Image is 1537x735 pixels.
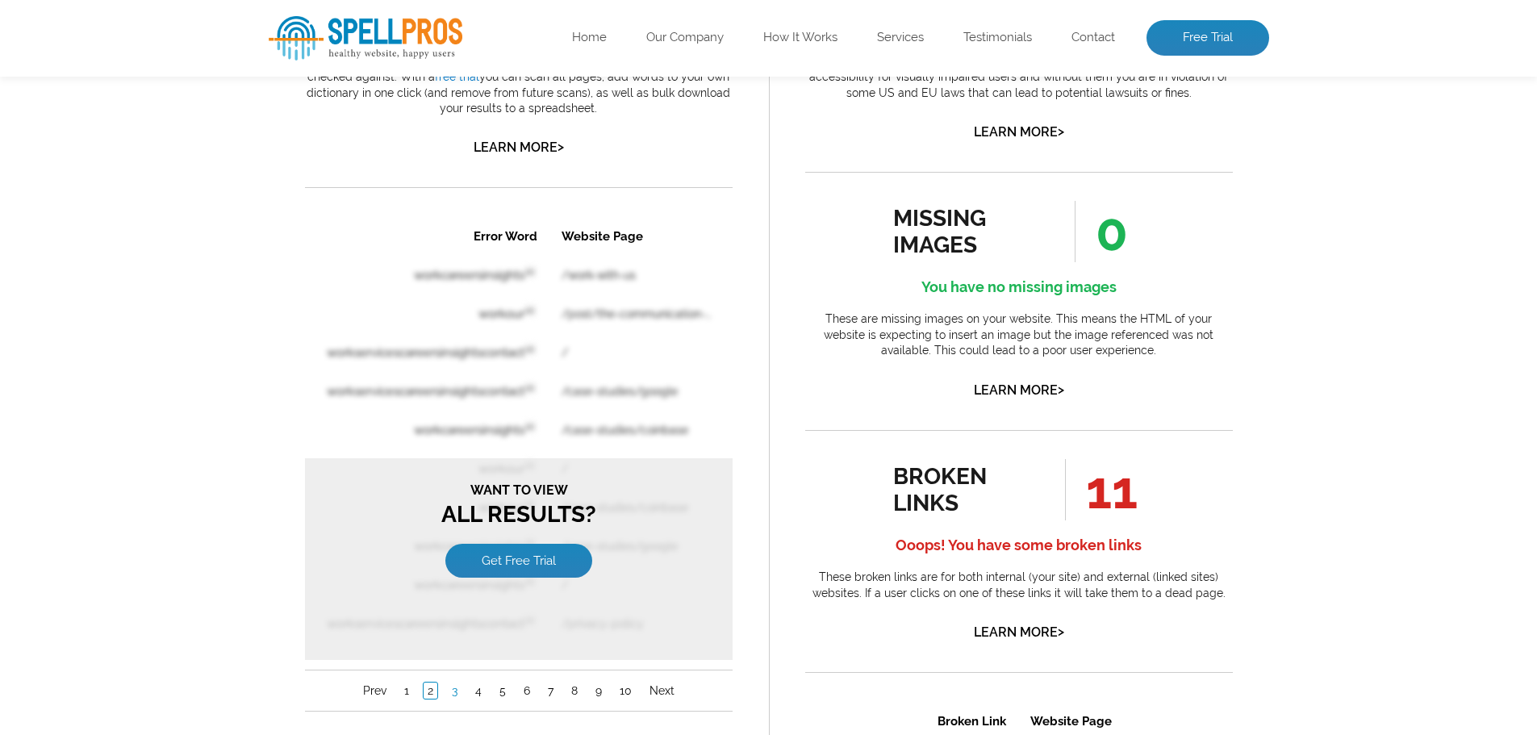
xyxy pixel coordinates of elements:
[1065,459,1138,520] span: 11
[8,266,420,311] h3: All Results?
[95,466,108,482] a: 1
[558,136,564,158] span: >
[262,466,277,482] a: 8
[225,89,274,102] a: /services
[893,463,1039,516] div: broken links
[340,466,374,482] a: Next
[166,466,181,482] a: 4
[805,570,1233,601] p: These broken links are for both internal (your site) and external (linked sites) websites. If a u...
[190,466,205,482] a: 5
[1058,620,1064,643] span: >
[253,228,286,244] a: Next
[311,466,331,482] a: 10
[245,2,417,39] th: Website Page
[2,2,212,39] th: Broken Link
[805,274,1233,300] h4: You have no missing images
[225,126,274,139] a: /services
[8,266,420,282] span: Want to view
[877,30,924,46] a: Services
[1058,120,1064,143] span: >
[805,532,1233,558] h4: Ooops! You have some broken links
[893,205,1039,258] div: missing images
[963,30,1032,46] a: Testimonials
[1071,30,1115,46] a: Contact
[225,52,274,65] a: /services
[52,89,201,102] a: /growth-sub-tabs/go-to-market-gtm-growth-strategy
[182,227,197,244] a: 1
[52,126,201,139] a: /growth-sub-tabs/user-community-research
[207,228,220,244] a: 2
[1146,20,1269,56] a: Free Trial
[1075,201,1128,262] span: 0
[269,16,462,61] img: SpellPros
[435,70,479,83] a: free trial
[54,466,86,482] a: Prev
[763,30,837,46] a: How It Works
[52,163,201,176] a: /growth-sub-tabs/questing-campaigns
[215,466,229,482] a: 6
[239,466,253,482] a: 7
[474,140,564,155] a: Learn More>
[646,30,724,46] a: Our Company
[214,2,341,39] th: Website Page
[305,38,733,117] p: These are words from the scanned pages of your website (limited to 50) that are not found in our ...
[140,328,287,361] a: Get Free Trial
[1058,378,1064,401] span: >
[805,311,1233,359] p: These are missing images on your website. This means the HTML of your website is expecting to ins...
[225,163,274,176] a: /services
[286,466,301,482] a: 9
[974,382,1064,398] a: Learn More>
[572,30,607,46] a: Home
[118,466,133,483] a: 2
[974,624,1064,640] a: Learn More>
[974,124,1064,140] a: Learn More>
[10,2,244,39] th: Error Word
[52,52,201,65] a: /growth-sub-tabs/pr-podcast-pitching
[230,228,244,244] a: 3
[143,466,157,482] a: 3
